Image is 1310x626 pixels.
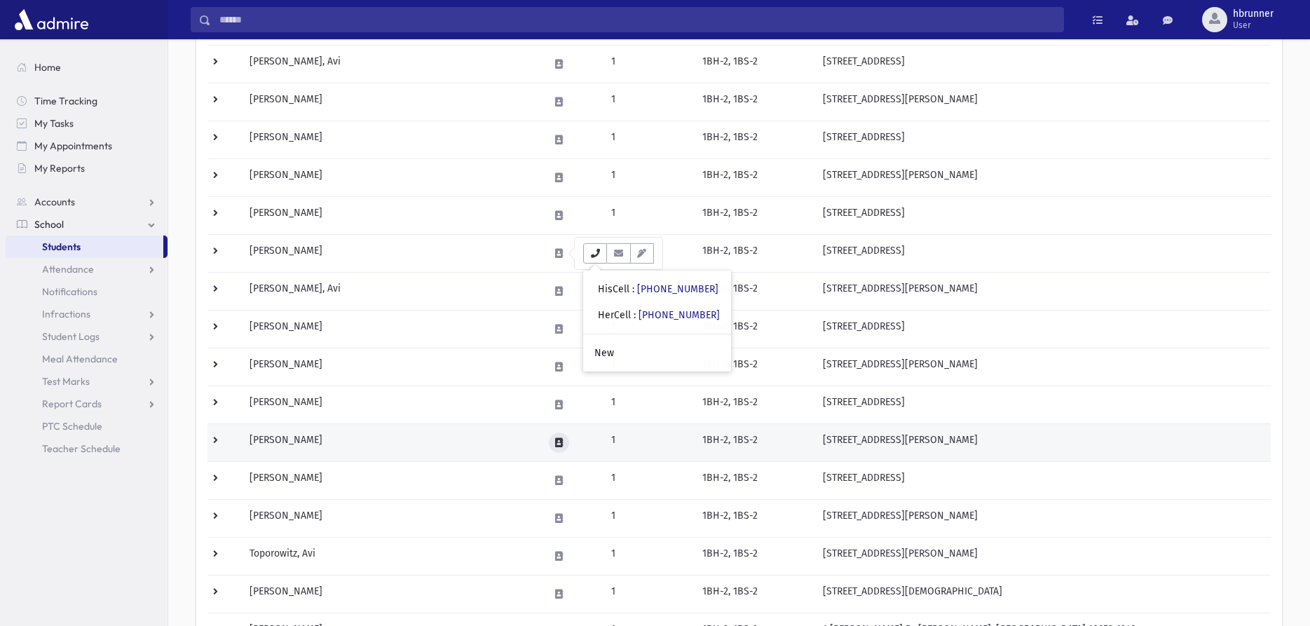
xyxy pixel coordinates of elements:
td: [PERSON_NAME] [241,499,540,537]
td: 1 [603,386,695,423]
td: [PERSON_NAME] [241,461,540,499]
td: [STREET_ADDRESS][DEMOGRAPHIC_DATA] [814,575,1271,613]
a: [PHONE_NUMBER] [639,309,720,321]
a: Notifications [6,280,168,303]
td: 1BH-2, 1BS-2 [694,423,814,461]
td: 1BH-2, 1BS-2 [694,386,814,423]
img: AdmirePro [11,6,92,34]
td: [PERSON_NAME] [241,386,540,423]
td: [STREET_ADDRESS][PERSON_NAME] [814,537,1271,575]
span: School [34,218,64,231]
a: Students [6,236,163,258]
td: [PERSON_NAME] [241,348,540,386]
td: [STREET_ADDRESS] [814,234,1271,272]
a: Accounts [6,191,168,213]
td: 1BH-2, 1BS-2 [694,310,814,348]
a: PTC Schedule [6,415,168,437]
a: Student Logs [6,325,168,348]
td: Toporowitz, Avi [241,537,540,575]
td: [STREET_ADDRESS][PERSON_NAME] [814,83,1271,121]
span: : [632,283,634,295]
td: 1BH-2, 1BS-2 [694,575,814,613]
a: Test Marks [6,370,168,393]
span: Teacher Schedule [42,442,121,455]
button: Email Templates [630,243,654,264]
td: 1BH-2, 1BS-2 [694,272,814,310]
span: Time Tracking [34,95,97,107]
span: Accounts [34,196,75,208]
td: [STREET_ADDRESS] [814,461,1271,499]
a: My Appointments [6,135,168,157]
td: [STREET_ADDRESS][PERSON_NAME] [814,499,1271,537]
td: [STREET_ADDRESS][PERSON_NAME] [814,272,1271,310]
td: [PERSON_NAME] [241,234,540,272]
span: Test Marks [42,375,90,388]
span: Students [42,240,81,253]
td: [STREET_ADDRESS] [814,310,1271,348]
span: Home [34,61,61,74]
td: [STREET_ADDRESS] [814,121,1271,158]
td: 1 [603,234,695,272]
td: [STREET_ADDRESS] [814,45,1271,83]
td: 1BH-2, 1BS-2 [694,499,814,537]
td: 1 [603,45,695,83]
a: Report Cards [6,393,168,415]
td: [PERSON_NAME], Avi [241,272,540,310]
td: 1BH-2, 1BS-2 [694,158,814,196]
a: My Tasks [6,112,168,135]
td: [PERSON_NAME] [241,575,540,613]
span: Infractions [42,308,90,320]
td: [PERSON_NAME] [241,83,540,121]
span: : [634,309,636,321]
td: 1BH-2, 1BS-2 [694,196,814,234]
td: 1BH-2, 1BS-2 [694,83,814,121]
td: [PERSON_NAME] [241,310,540,348]
td: 1 [603,423,695,461]
div: HerCell [598,308,720,322]
td: [STREET_ADDRESS][PERSON_NAME] [814,348,1271,386]
td: [STREET_ADDRESS] [814,386,1271,423]
a: New [583,340,731,366]
span: Meal Attendance [42,353,118,365]
td: 1 [603,121,695,158]
span: Notifications [42,285,97,298]
td: 1 [603,537,695,575]
td: 1BH-2, 1BS-2 [694,234,814,272]
td: [PERSON_NAME] [241,158,540,196]
td: [PERSON_NAME] [241,196,540,234]
a: My Reports [6,157,168,179]
td: 1BH-2, 1BS-2 [694,348,814,386]
a: Time Tracking [6,90,168,112]
td: [STREET_ADDRESS] [814,196,1271,234]
td: 1BH-2, 1BS-2 [694,461,814,499]
span: Attendance [42,263,94,275]
span: PTC Schedule [42,420,102,433]
a: Teacher Schedule [6,437,168,460]
td: 1BH-2, 1BS-2 [694,537,814,575]
td: 1BH-2, 1BS-2 [694,45,814,83]
td: 1 [603,499,695,537]
td: [PERSON_NAME] [241,121,540,158]
td: 1 [603,196,695,234]
td: 1 [603,158,695,196]
input: Search [211,7,1063,32]
td: 1 [603,575,695,613]
a: School [6,213,168,236]
span: My Reports [34,162,85,175]
a: [PHONE_NUMBER] [637,283,718,295]
td: 1BH-2, 1BS-2 [694,121,814,158]
span: Student Logs [42,330,100,343]
span: My Appointments [34,140,112,152]
td: [STREET_ADDRESS][PERSON_NAME] [814,423,1271,461]
span: User [1233,20,1274,31]
a: Meal Attendance [6,348,168,370]
td: 1 [603,461,695,499]
td: 1 [603,83,695,121]
span: My Tasks [34,117,74,130]
div: HisCell [598,282,718,297]
td: [PERSON_NAME] [241,423,540,461]
a: Attendance [6,258,168,280]
a: Home [6,56,168,79]
a: Infractions [6,303,168,325]
td: [STREET_ADDRESS][PERSON_NAME] [814,158,1271,196]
